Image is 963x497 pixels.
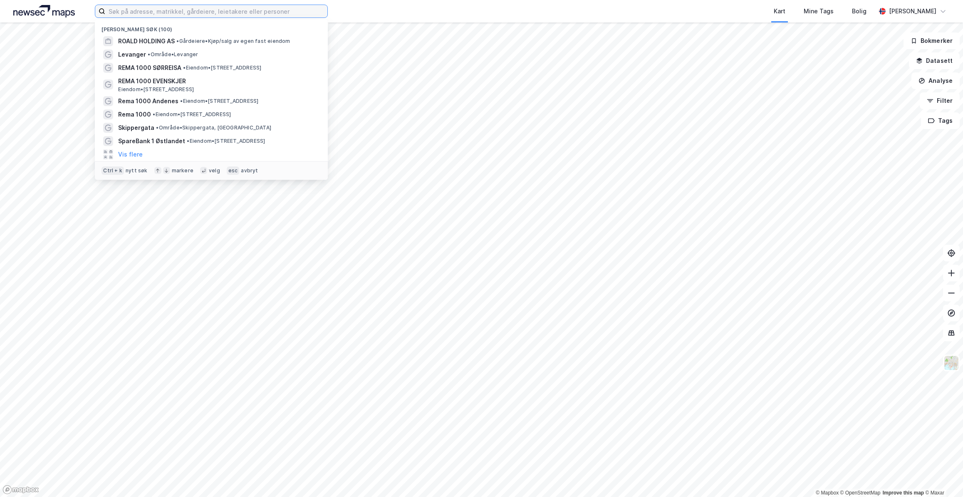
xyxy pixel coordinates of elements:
[889,6,936,16] div: [PERSON_NAME]
[13,5,75,17] img: logo.a4113a55bc3d86da70a041830d287a7e.svg
[852,6,866,16] div: Bolig
[176,38,290,45] span: Gårdeiere • Kjøp/salg av egen fast eiendom
[153,111,155,117] span: •
[180,98,258,104] span: Eiendom • [STREET_ADDRESS]
[105,5,327,17] input: Søk på adresse, matrikkel, gårdeiere, leietakere eller personer
[118,36,175,46] span: ROALD HOLDING AS
[118,109,151,119] span: Rema 1000
[183,65,261,71] span: Eiendom • [STREET_ADDRESS]
[921,457,963,497] iframe: Chat Widget
[176,38,179,44] span: •
[156,124,271,131] span: Område • Skippergata, [GEOGRAPHIC_DATA]
[209,167,220,174] div: velg
[156,124,158,131] span: •
[804,6,834,16] div: Mine Tags
[118,96,178,106] span: Rema 1000 Andenes
[118,136,185,146] span: SpareBank 1 Østlandet
[118,86,194,93] span: Eiendom • [STREET_ADDRESS]
[153,111,231,118] span: Eiendom • [STREET_ADDRESS]
[101,166,124,175] div: Ctrl + k
[95,20,328,35] div: [PERSON_NAME] søk (100)
[118,149,143,159] button: Vis flere
[126,167,148,174] div: nytt søk
[180,98,183,104] span: •
[118,76,318,86] span: REMA 1000 EVENSKJER
[187,138,189,144] span: •
[118,123,154,133] span: Skippergata
[172,167,193,174] div: markere
[148,51,150,57] span: •
[118,50,146,60] span: Levanger
[227,166,240,175] div: esc
[118,63,181,73] span: REMA 1000 SØRREISA
[148,51,198,58] span: Område • Levanger
[187,138,265,144] span: Eiendom • [STREET_ADDRESS]
[183,65,186,71] span: •
[774,6,785,16] div: Kart
[241,167,258,174] div: avbryt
